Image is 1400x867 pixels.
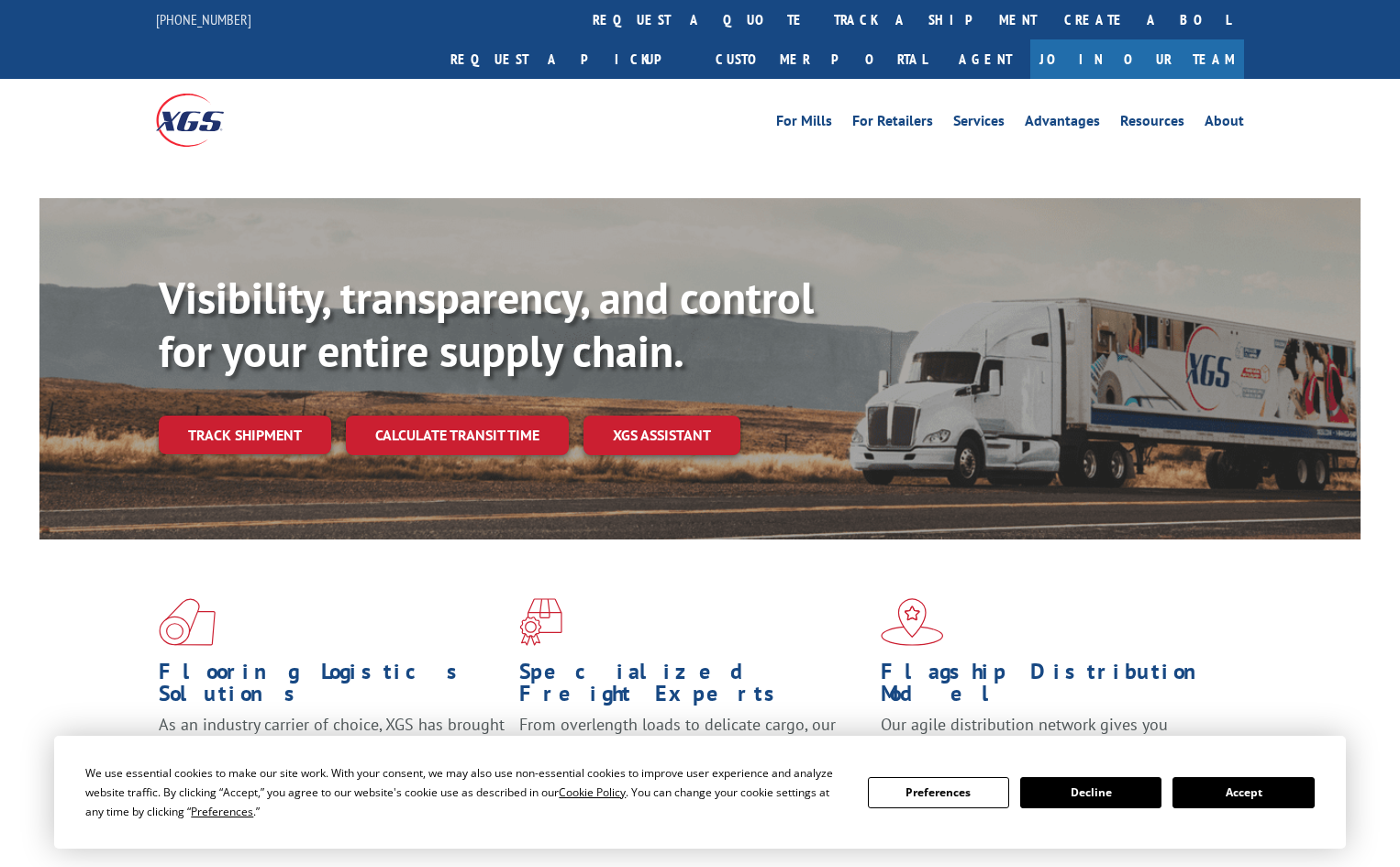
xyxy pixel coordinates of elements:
img: xgs-icon-total-supply-chain-intelligence-red [159,598,216,646]
h1: Specialized Freight Experts [519,661,866,714]
a: For Retailers [852,114,933,134]
a: Customer Portal [702,39,940,79]
h1: Flagship Distribution Model [881,661,1228,714]
a: Advantages [1025,114,1100,134]
div: Cookie Consent Prompt [54,736,1346,849]
button: Accept [1172,777,1314,808]
button: Decline [1020,777,1161,808]
a: Services [953,114,1005,134]
a: Request a pickup [437,39,702,79]
a: Agent [940,39,1030,79]
a: XGS ASSISTANT [583,416,740,455]
b: Visibility, transparency, and control for your entire supply chain. [159,269,814,379]
a: Resources [1120,114,1184,134]
a: Join Our Team [1030,39,1244,79]
span: Cookie Policy [559,784,626,800]
img: xgs-icon-flagship-distribution-model-red [881,598,944,646]
span: Preferences [191,804,253,819]
span: Our agile distribution network gives you nationwide inventory management on demand. [881,714,1218,757]
a: For Mills [776,114,832,134]
img: xgs-icon-focused-on-flooring-red [519,598,562,646]
span: As an industry carrier of choice, XGS has brought innovation and dedication to flooring logistics... [159,714,505,779]
a: [PHONE_NUMBER] [156,10,251,28]
button: Preferences [868,777,1009,808]
h1: Flooring Logistics Solutions [159,661,506,714]
div: We use essential cookies to make our site work. With your consent, we may also use non-essential ... [85,763,845,821]
p: From overlength loads to delicate cargo, our experienced staff knows the best way to move your fr... [519,714,866,795]
a: Calculate transit time [346,416,569,455]
a: Track shipment [159,416,331,454]
a: About [1205,114,1244,134]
